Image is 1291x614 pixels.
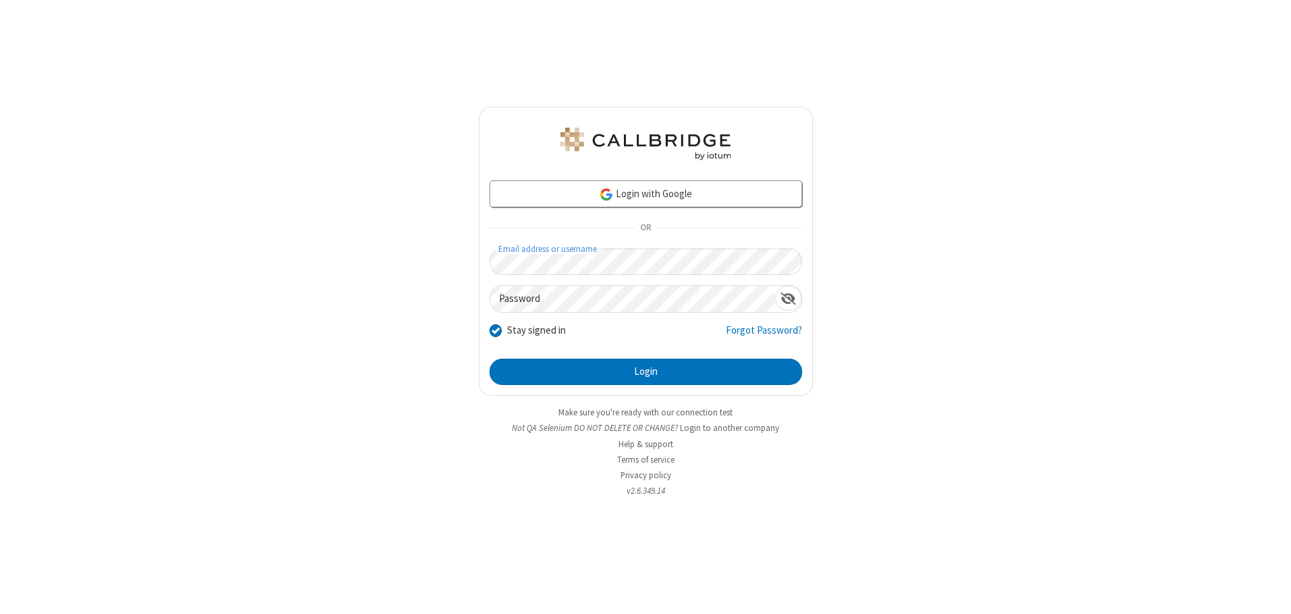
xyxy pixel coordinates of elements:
button: Login [490,359,802,386]
a: Terms of service [617,454,675,465]
button: Login to another company [680,421,779,434]
span: OR [635,219,656,238]
div: Show password [775,286,801,311]
label: Stay signed in [507,323,566,338]
li: v2.6.349.14 [479,484,813,497]
a: Login with Google [490,180,802,207]
input: Email address or username [490,249,802,275]
input: Password [490,286,775,312]
a: Privacy policy [621,469,671,481]
a: Help & support [618,438,673,450]
a: Forgot Password? [726,323,802,349]
img: QA Selenium DO NOT DELETE OR CHANGE [558,128,733,160]
img: google-icon.png [599,187,614,202]
li: Not QA Selenium DO NOT DELETE OR CHANGE? [479,421,813,434]
a: Make sure you're ready with our connection test [558,407,733,418]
